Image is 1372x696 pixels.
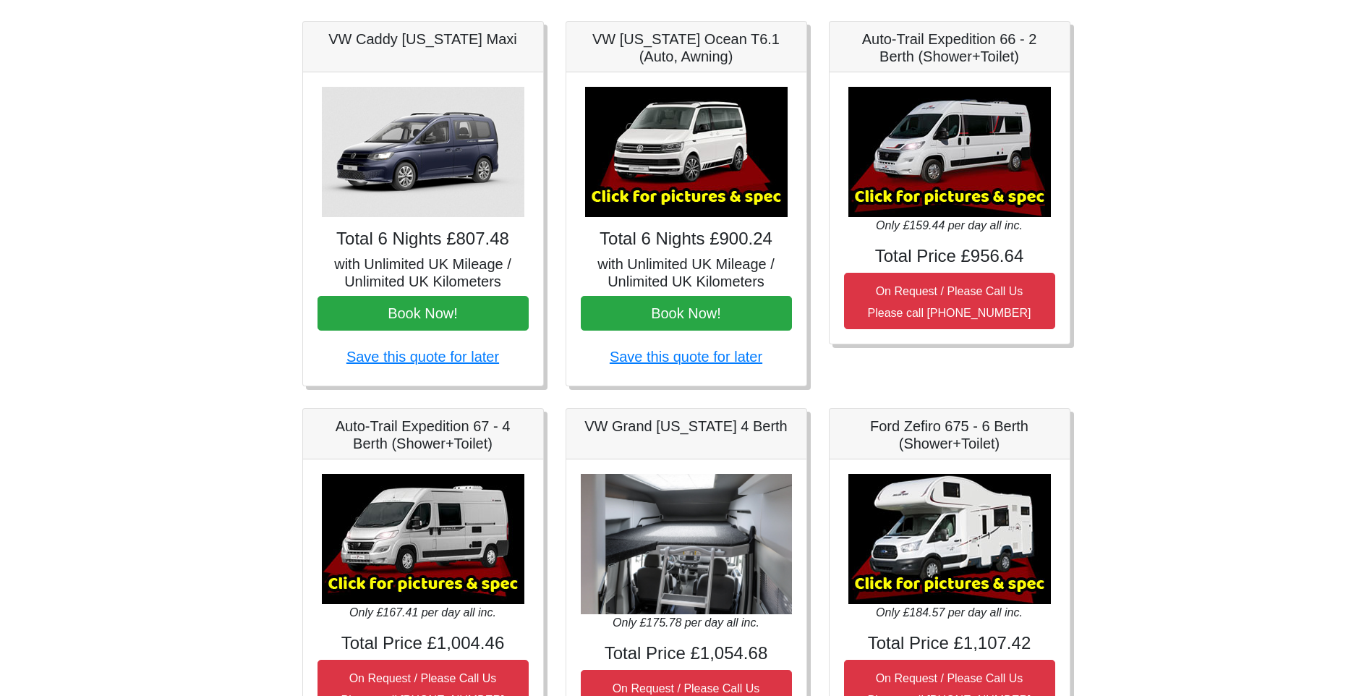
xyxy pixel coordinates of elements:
[318,417,529,452] h5: Auto-Trail Expedition 67 - 4 Berth (Shower+Toilet)
[876,219,1023,232] i: Only £159.44 per day all inc.
[844,417,1055,452] h5: Ford Zefiro 675 - 6 Berth (Shower+Toilet)
[581,30,792,65] h5: VW [US_STATE] Ocean T6.1 (Auto, Awning)
[581,296,792,331] button: Book Now!
[322,474,524,604] img: Auto-Trail Expedition 67 - 4 Berth (Shower+Toilet)
[848,87,1051,217] img: Auto-Trail Expedition 66 - 2 Berth (Shower+Toilet)
[613,616,759,629] i: Only £175.78 per day all inc.
[610,349,762,365] a: Save this quote for later
[844,246,1055,267] h4: Total Price £956.64
[581,229,792,250] h4: Total 6 Nights £900.24
[876,606,1023,619] i: Only £184.57 per day all inc.
[318,296,529,331] button: Book Now!
[581,474,792,615] img: VW Grand California 4 Berth
[581,255,792,290] h5: with Unlimited UK Mileage / Unlimited UK Kilometers
[585,87,788,217] img: VW California Ocean T6.1 (Auto, Awning)
[844,273,1055,329] button: On Request / Please Call UsPlease call [PHONE_NUMBER]
[318,255,529,290] h5: with Unlimited UK Mileage / Unlimited UK Kilometers
[349,606,496,619] i: Only £167.41 per day all inc.
[318,30,529,48] h5: VW Caddy [US_STATE] Maxi
[868,285,1031,319] small: On Request / Please Call Us Please call [PHONE_NUMBER]
[848,474,1051,604] img: Ford Zefiro 675 - 6 Berth (Shower+Toilet)
[844,30,1055,65] h5: Auto-Trail Expedition 66 - 2 Berth (Shower+Toilet)
[581,643,792,664] h4: Total Price £1,054.68
[322,87,524,217] img: VW Caddy California Maxi
[844,633,1055,654] h4: Total Price £1,107.42
[318,633,529,654] h4: Total Price £1,004.46
[346,349,499,365] a: Save this quote for later
[581,417,792,435] h5: VW Grand [US_STATE] 4 Berth
[318,229,529,250] h4: Total 6 Nights £807.48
